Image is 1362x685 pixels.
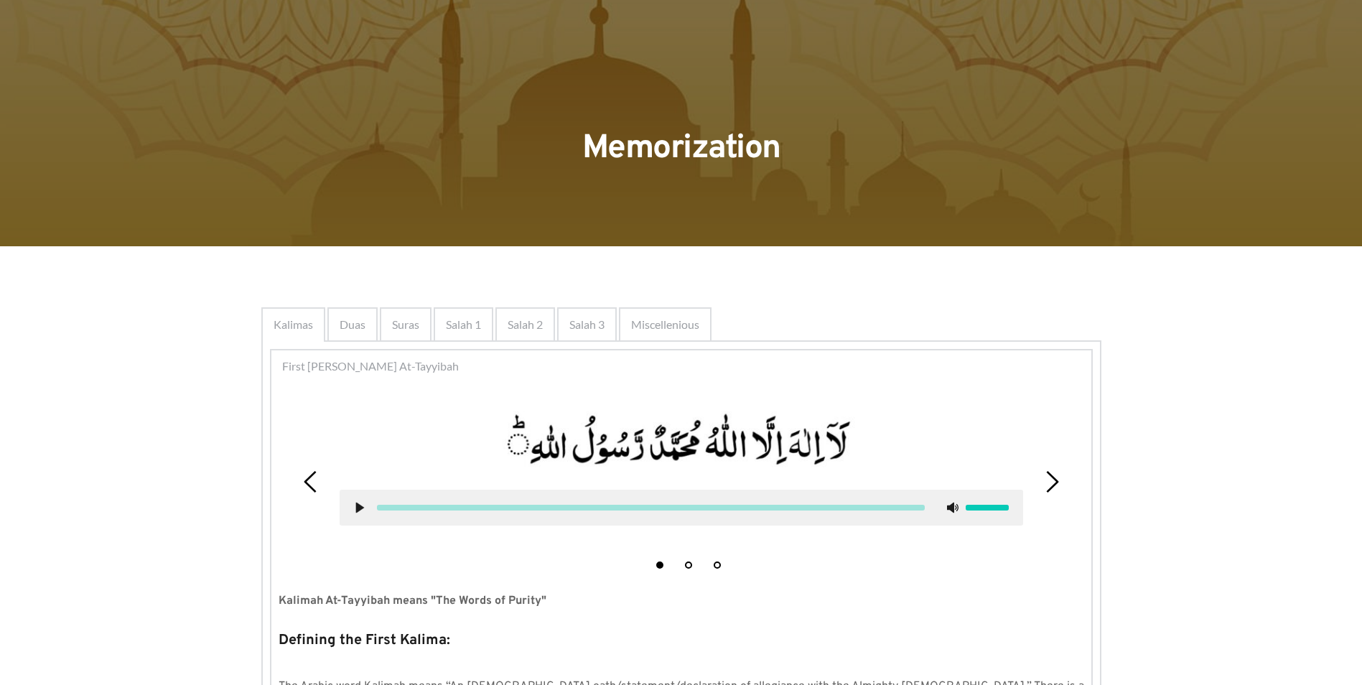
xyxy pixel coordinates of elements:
[656,561,663,569] button: 1 of 3
[714,561,721,569] button: 3 of 3
[274,316,313,333] span: Kalimas
[279,631,450,650] strong: Defining the First Kalima:
[279,594,546,608] strong: Kalimah At-Tayyibah means "The Words of Purity"
[282,358,459,375] span: First [PERSON_NAME] At-Tayyibah
[340,316,365,333] span: Duas
[569,316,605,333] span: Salah 3
[446,316,481,333] span: Salah 1
[582,128,780,170] span: Memorization
[392,316,419,333] span: Suras
[631,316,699,333] span: Miscellenious
[508,316,543,333] span: Salah 2
[685,561,692,569] button: 2 of 3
